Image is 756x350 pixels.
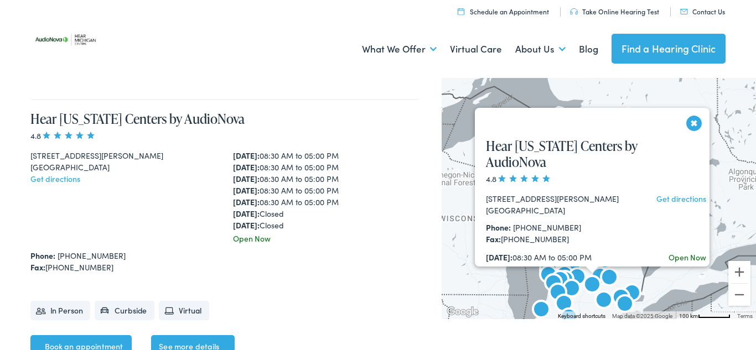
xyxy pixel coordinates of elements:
[669,252,706,263] div: Open Now
[570,7,659,16] a: Take Online Hearing Test
[58,250,126,261] a: [PHONE_NUMBER]
[30,150,218,161] div: [STREET_ADDRESS][PERSON_NAME]
[486,233,501,244] strong: Fax:
[444,305,481,319] a: Open this area in Google Maps (opens a new window)
[233,185,260,196] strong: [DATE]:
[680,7,725,16] a: Contact Us
[30,301,91,320] li: In Person
[458,8,464,15] img: utility icon
[486,173,552,184] span: 4.8
[486,137,638,171] a: Hear [US_STATE] Centers by AudioNova
[536,267,571,302] div: AudioNova
[450,29,502,70] a: Virtual Care
[486,193,619,205] div: [STREET_ADDRESS][PERSON_NAME]
[656,193,706,204] a: Get directions
[159,301,209,320] li: Virtual
[558,312,605,320] button: Keyboard shortcuts
[95,301,154,320] li: Curbside
[524,293,559,328] div: AudioNova
[486,252,512,263] strong: [DATE]:
[612,34,726,64] a: Find a Hearing Clinic
[233,150,260,161] strong: [DATE]:
[30,262,420,273] div: [PHONE_NUMBER]
[570,8,578,15] img: utility icon
[680,9,688,14] img: utility icon
[546,287,582,322] div: AudioNova
[30,109,245,128] a: Hear [US_STATE] Centers by AudioNova
[607,288,643,323] div: AudioNova
[233,173,260,184] strong: [DATE]:
[444,305,481,319] img: Google
[233,208,260,219] strong: [DATE]:
[614,276,650,312] div: AudioNova
[486,233,619,245] div: [PHONE_NUMBER]
[574,268,610,304] div: Hear Michigan Centers by AudioNova
[486,222,511,233] strong: Phone:
[513,222,581,233] a: [PHONE_NUMBER]
[531,258,566,294] div: AudioNova
[612,313,672,319] span: Map data ©2025 Google
[515,29,566,70] a: About Us
[30,250,55,261] strong: Phone:
[676,311,734,319] button: Map Scale: 100 km per 55 pixels
[728,261,750,283] button: Zoom in
[30,161,218,173] div: [GEOGRAPHIC_DATA]
[30,262,45,273] strong: Fax:
[30,173,80,184] a: Get directions
[685,113,704,133] button: Close
[233,161,260,173] strong: [DATE]:
[603,281,639,316] div: AudioNova
[679,313,698,319] span: 100 km
[458,7,549,16] a: Schedule an Appointment
[737,313,753,319] a: Terms (opens in new tab)
[540,276,576,311] div: AudioNova
[486,252,619,333] div: 08:30 AM to 05:00 PM 08:30 AM to 05:00 PM 08:30 AM to 05:00 PM 08:30 AM to 05:00 PM 08:30 AM to 0...
[486,205,619,216] div: [GEOGRAPHIC_DATA]
[728,284,750,306] button: Zoom out
[233,150,420,231] div: 08:30 AM to 05:00 PM 08:30 AM to 05:00 PM 08:30 AM to 05:00 PM 08:30 AM to 05:00 PM 08:30 AM to 0...
[233,196,260,207] strong: [DATE]:
[554,272,589,307] div: AudioNova
[579,29,598,70] a: Blog
[362,29,437,70] a: What We Offer
[486,263,512,274] strong: [DATE]:
[551,301,587,336] div: AudioNova
[233,233,420,244] div: Open Now
[233,220,260,231] strong: [DATE]:
[30,130,96,141] span: 4.8
[586,284,622,319] div: AudioNova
